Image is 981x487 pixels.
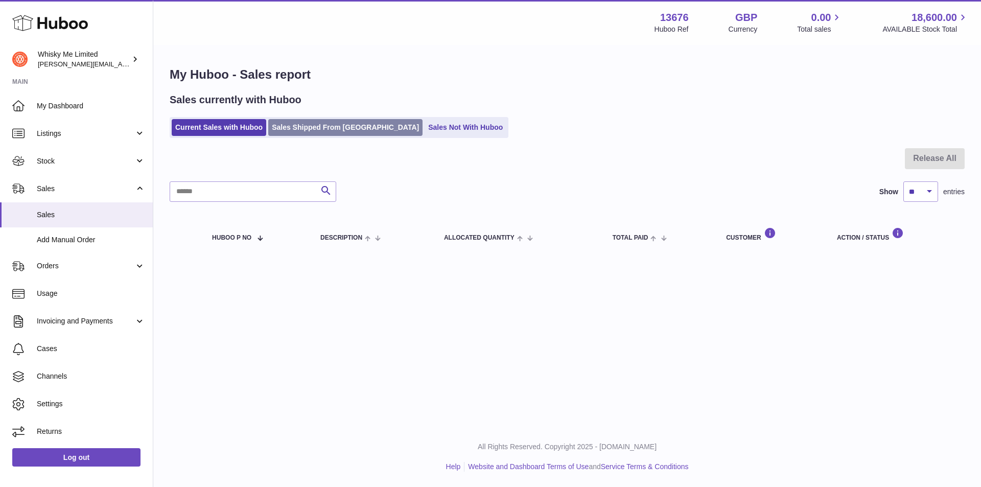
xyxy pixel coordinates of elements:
span: Sales [37,184,134,194]
span: Total sales [797,25,843,34]
span: entries [943,187,965,197]
div: Action / Status [837,227,954,241]
div: Currency [729,25,758,34]
a: Service Terms & Conditions [601,462,689,471]
a: 18,600.00 AVAILABLE Stock Total [882,11,969,34]
strong: 13676 [660,11,689,25]
a: Log out [12,448,141,467]
div: Huboo Ref [655,25,689,34]
span: 18,600.00 [912,11,957,25]
span: Stock [37,156,134,166]
span: AVAILABLE Stock Total [882,25,969,34]
strong: GBP [735,11,757,25]
span: Cases [37,344,145,354]
div: Whisky Me Limited [38,50,130,69]
li: and [464,462,688,472]
a: Sales Shipped From [GEOGRAPHIC_DATA] [268,119,423,136]
span: Channels [37,372,145,381]
p: All Rights Reserved. Copyright 2025 - [DOMAIN_NAME] [161,442,973,452]
span: Returns [37,427,145,436]
span: [PERSON_NAME][EMAIL_ADDRESS][DOMAIN_NAME] [38,60,205,68]
a: Current Sales with Huboo [172,119,266,136]
span: Description [320,235,362,241]
label: Show [879,187,898,197]
span: Sales [37,210,145,220]
span: Invoicing and Payments [37,316,134,326]
span: My Dashboard [37,101,145,111]
a: Sales Not With Huboo [425,119,506,136]
h1: My Huboo - Sales report [170,66,965,83]
span: Settings [37,399,145,409]
a: 0.00 Total sales [797,11,843,34]
span: Add Manual Order [37,235,145,245]
span: Total paid [613,235,648,241]
div: Customer [726,227,816,241]
span: Listings [37,129,134,138]
a: Website and Dashboard Terms of Use [468,462,589,471]
span: Usage [37,289,145,298]
a: Help [446,462,461,471]
img: frances@whiskyshop.com [12,52,28,67]
span: Huboo P no [212,235,251,241]
h2: Sales currently with Huboo [170,93,301,107]
span: 0.00 [811,11,831,25]
span: ALLOCATED Quantity [444,235,515,241]
span: Orders [37,261,134,271]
